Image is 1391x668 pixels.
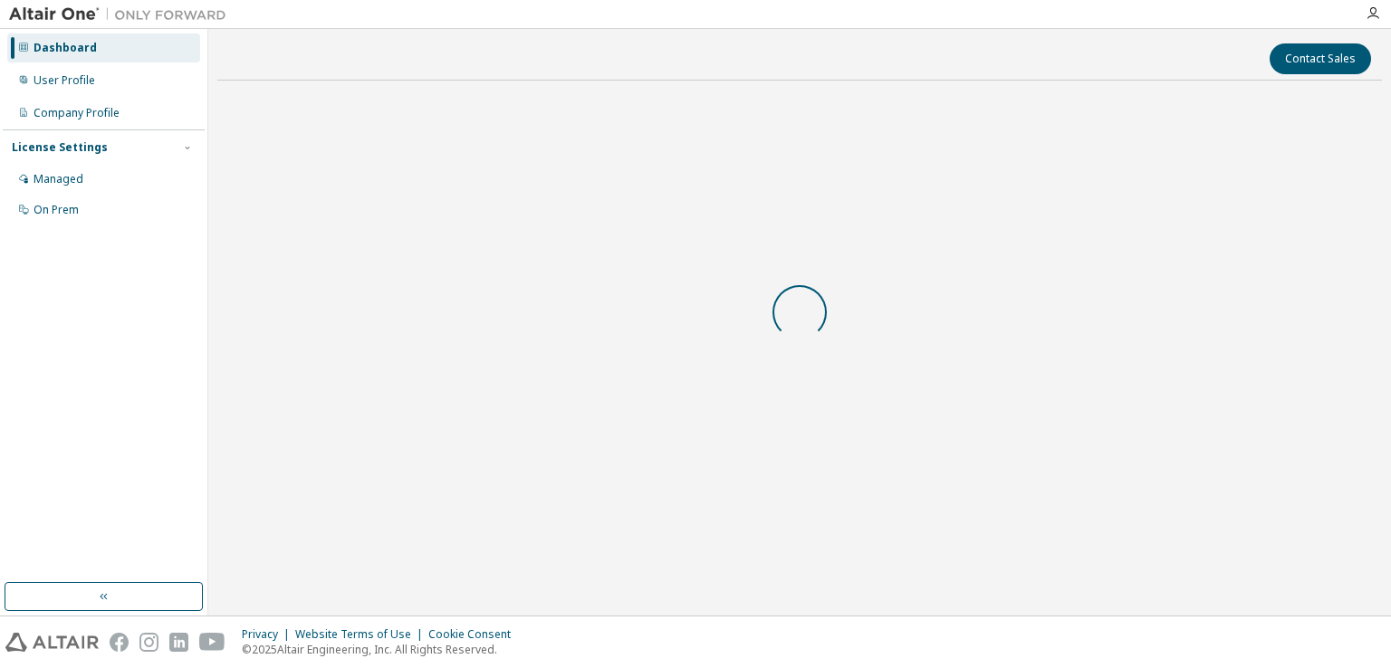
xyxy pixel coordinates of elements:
[295,627,428,642] div: Website Terms of Use
[34,172,83,186] div: Managed
[5,633,99,652] img: altair_logo.svg
[428,627,522,642] div: Cookie Consent
[242,627,295,642] div: Privacy
[9,5,235,24] img: Altair One
[34,41,97,55] div: Dashboard
[169,633,188,652] img: linkedin.svg
[242,642,522,657] p: © 2025 Altair Engineering, Inc. All Rights Reserved.
[199,633,225,652] img: youtube.svg
[34,106,120,120] div: Company Profile
[1270,43,1371,74] button: Contact Sales
[139,633,158,652] img: instagram.svg
[110,633,129,652] img: facebook.svg
[12,140,108,155] div: License Settings
[34,73,95,88] div: User Profile
[34,203,79,217] div: On Prem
